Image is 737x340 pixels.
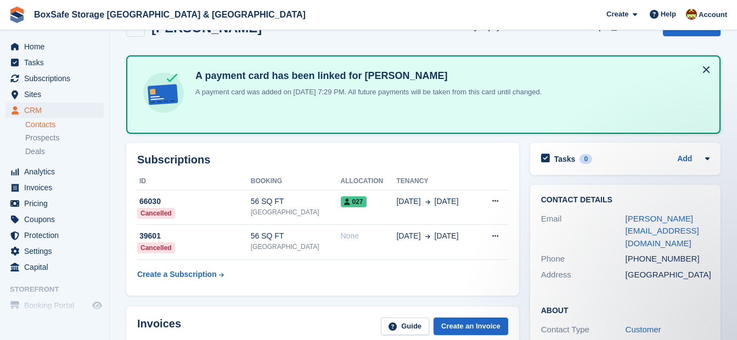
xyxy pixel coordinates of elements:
[5,243,104,259] a: menu
[5,103,104,118] a: menu
[25,146,104,157] a: Deals
[24,259,90,275] span: Capital
[24,55,90,70] span: Tasks
[24,39,90,54] span: Home
[435,196,459,207] span: [DATE]
[251,173,341,190] th: Booking
[24,180,90,195] span: Invoices
[5,298,104,313] a: menu
[5,228,104,243] a: menu
[24,164,90,179] span: Analytics
[140,70,187,116] img: card-linked-ebf98d0992dc2aeb22e95c0e3c79077019eb2392cfd83c6a337811c24bc77127.svg
[191,87,542,98] p: A payment card was added on [DATE] 7:29 PM. All future payments will be taken from this card unti...
[541,304,710,315] h2: About
[24,196,90,211] span: Pricing
[251,230,341,242] div: 56 SQ FT
[541,324,626,336] div: Contact Type
[396,196,420,207] span: [DATE]
[606,9,628,20] span: Create
[580,154,592,164] div: 0
[191,70,542,82] h4: A payment card has been linked for [PERSON_NAME]
[396,173,477,190] th: Tenancy
[24,298,90,313] span: Booking Portal
[5,180,104,195] a: menu
[137,230,251,242] div: 39601
[9,7,25,23] img: stora-icon-8386f47178a22dfd0bd8f6a31ec36ba5ce8667c1dd55bd0f319d3a0aa187defe.svg
[699,9,727,20] span: Account
[341,196,367,207] span: 027
[5,71,104,86] a: menu
[5,164,104,179] a: menu
[5,87,104,102] a: menu
[626,253,710,265] div: [PHONE_NUMBER]
[25,120,104,130] a: Contacts
[341,173,397,190] th: Allocation
[5,212,104,227] a: menu
[25,133,59,143] span: Prospects
[434,318,508,336] a: Create an Invoice
[626,269,710,281] div: [GEOGRAPHIC_DATA]
[435,230,459,242] span: [DATE]
[251,242,341,252] div: [GEOGRAPHIC_DATA]
[137,196,251,207] div: 66030
[396,230,420,242] span: [DATE]
[24,71,90,86] span: Subscriptions
[5,55,104,70] a: menu
[554,154,576,164] h2: Tasks
[137,242,175,253] div: Cancelled
[137,264,224,285] a: Create a Subscription
[541,269,626,281] div: Address
[137,269,217,280] div: Create a Subscription
[24,228,90,243] span: Protection
[661,9,676,20] span: Help
[5,196,104,211] a: menu
[5,39,104,54] a: menu
[381,318,429,336] a: Guide
[30,5,310,24] a: BoxSafe Storage [GEOGRAPHIC_DATA] & [GEOGRAPHIC_DATA]
[24,243,90,259] span: Settings
[24,212,90,227] span: Coupons
[25,146,45,157] span: Deals
[541,196,710,205] h2: Contact Details
[626,325,661,334] a: Customer
[626,214,699,248] a: [PERSON_NAME][EMAIL_ADDRESS][DOMAIN_NAME]
[677,153,692,166] a: Add
[137,208,175,219] div: Cancelled
[251,207,341,217] div: [GEOGRAPHIC_DATA]
[137,173,251,190] th: ID
[5,259,104,275] a: menu
[541,213,626,250] div: Email
[251,196,341,207] div: 56 SQ FT
[10,284,109,295] span: Storefront
[686,9,697,20] img: Kim
[541,253,626,265] div: Phone
[24,87,90,102] span: Sites
[91,299,104,312] a: Preview store
[137,154,508,166] h2: Subscriptions
[341,230,397,242] div: None
[24,103,90,118] span: CRM
[137,318,181,336] h2: Invoices
[25,132,104,144] a: Prospects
